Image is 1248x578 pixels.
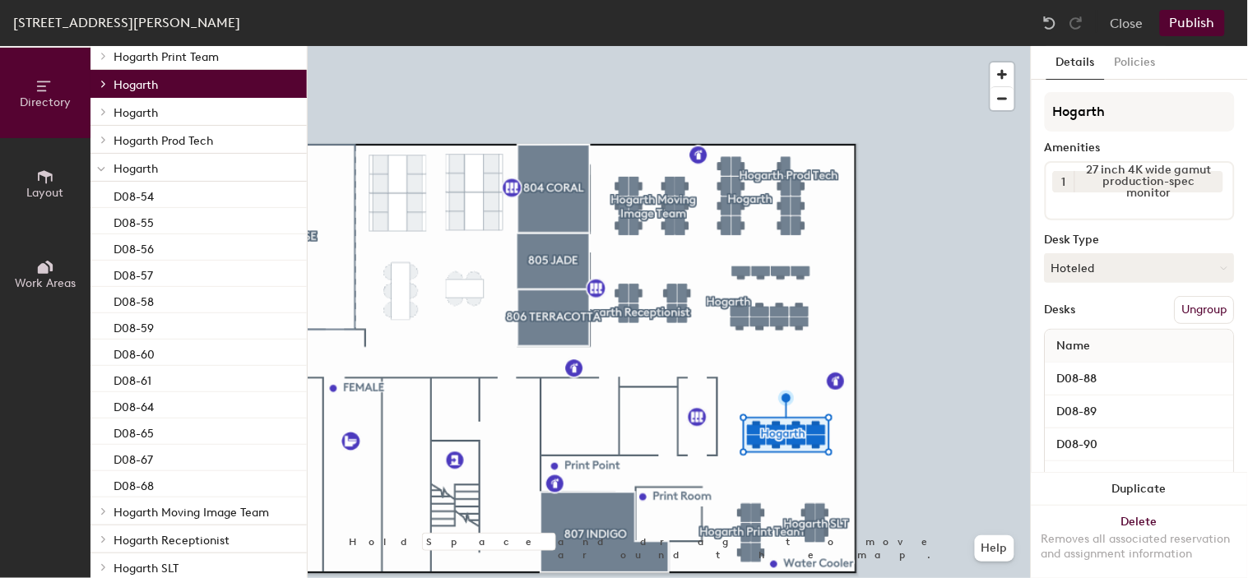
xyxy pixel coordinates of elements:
button: Policies [1105,46,1166,80]
button: Details [1046,46,1105,80]
input: Unnamed desk [1049,433,1231,456]
p: D08-65 [114,422,154,441]
button: Help [975,535,1014,562]
button: Hoteled [1045,253,1235,283]
button: Close [1111,10,1144,36]
div: Desks [1045,303,1076,317]
img: Redo [1068,15,1084,31]
p: D08-60 [114,343,155,362]
p: D08-64 [114,395,154,414]
p: D08-68 [114,474,154,493]
span: Layout [27,186,64,200]
div: Amenities [1045,141,1235,155]
span: Hogarth SLT [114,562,179,576]
p: D08-55 [114,211,154,230]
input: Unnamed desk [1049,400,1231,423]
span: Hogarth Print Team [114,50,219,64]
button: DeleteRemoves all associated reservation and assignment information [1032,506,1248,578]
img: Undo [1042,15,1058,31]
span: Work Areas [15,276,76,290]
button: Ungroup [1175,296,1235,324]
div: Removes all associated reservation and assignment information [1042,532,1238,562]
p: D08-61 [114,369,151,388]
button: Duplicate [1032,473,1248,506]
div: 27 inch 4K wide gamut production-spec monitor [1074,171,1223,192]
span: Hogarth [114,162,158,176]
span: Hogarth [114,106,158,120]
p: D08-56 [114,238,154,257]
span: Hogarth [114,78,158,92]
span: Name [1049,331,1099,361]
span: Directory [20,95,71,109]
div: [STREET_ADDRESS][PERSON_NAME] [13,12,240,33]
p: D08-54 [114,185,154,204]
div: Desk Type [1045,234,1235,247]
p: D08-57 [114,264,153,283]
p: D08-59 [114,317,154,335]
p: D08-67 [114,448,153,467]
span: Hogarth Receptionist [114,534,230,548]
button: 1 [1053,171,1074,192]
input: Unnamed desk [1049,466,1231,489]
span: Hogarth Prod Tech [114,134,213,148]
p: D08-58 [114,290,154,309]
span: Hogarth Moving Image Team [114,506,269,520]
input: Unnamed desk [1049,368,1231,391]
span: 1 [1062,173,1066,191]
button: Publish [1160,10,1225,36]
